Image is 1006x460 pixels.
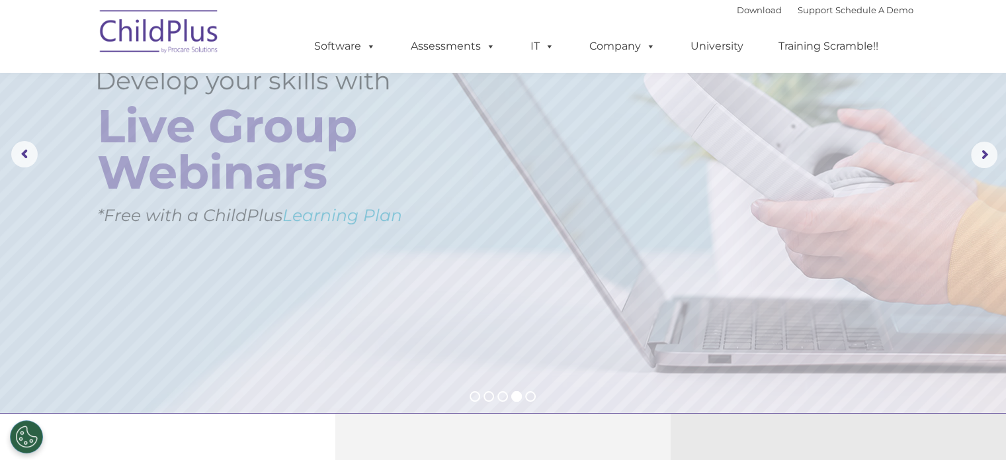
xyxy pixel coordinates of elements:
a: Support [798,5,833,15]
button: Cookies Settings [10,420,43,453]
a: IT [517,33,567,60]
rs-layer: Live Group Webinars [97,103,424,195]
font: | [737,5,913,15]
span: Phone number [184,142,240,152]
rs-layer: Develop your skills with [95,66,428,95]
a: Assessments [398,33,509,60]
a: Schedule A Demo [835,5,913,15]
a: Training Scramble!! [765,33,892,60]
img: ChildPlus by Procare Solutions [93,1,226,67]
rs-layer: *Free with a ChildPlus [97,201,452,230]
a: Company [576,33,669,60]
span: Last name [184,87,224,97]
a: Software [301,33,389,60]
a: Download [737,5,782,15]
a: University [677,33,757,60]
a: Learning Plan [282,205,402,225]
